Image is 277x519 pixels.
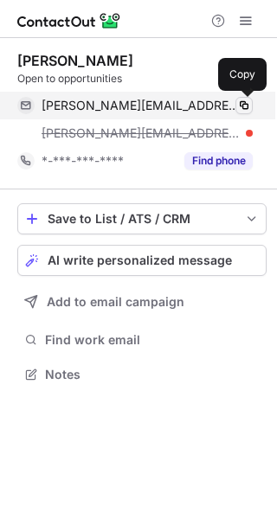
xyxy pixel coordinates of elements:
[42,125,240,141] span: [PERSON_NAME][EMAIL_ADDRESS][DOMAIN_NAME]
[17,362,267,387] button: Notes
[45,367,260,382] span: Notes
[184,152,253,170] button: Reveal Button
[47,295,184,309] span: Add to email campaign
[42,98,240,113] span: [PERSON_NAME][EMAIL_ADDRESS][DOMAIN_NAME]
[17,245,267,276] button: AI write personalized message
[17,328,267,352] button: Find work email
[48,253,232,267] span: AI write personalized message
[45,332,260,348] span: Find work email
[17,10,121,31] img: ContactOut v5.3.10
[48,212,236,226] div: Save to List / ATS / CRM
[17,52,133,69] div: [PERSON_NAME]
[17,203,267,234] button: save-profile-one-click
[17,286,267,317] button: Add to email campaign
[17,71,267,86] div: Open to opportunities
